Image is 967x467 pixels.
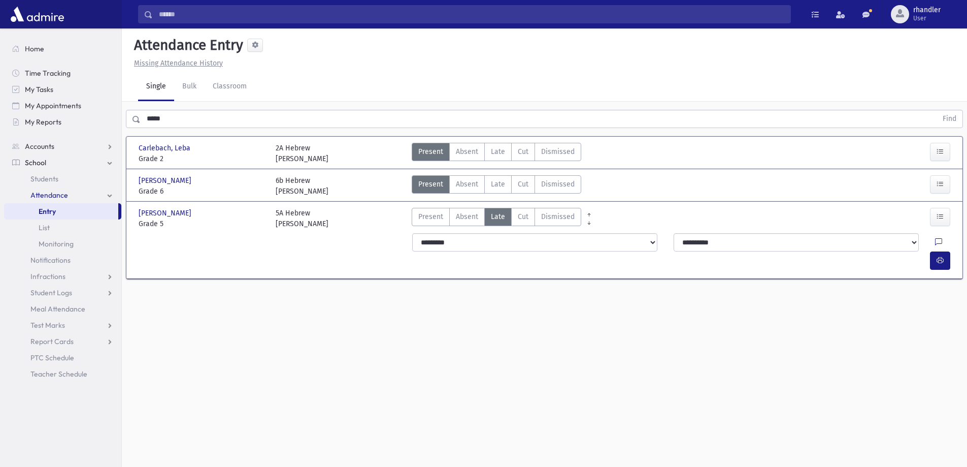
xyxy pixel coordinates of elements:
a: Bulk [174,73,205,101]
h5: Attendance Entry [130,37,243,54]
img: AdmirePro [8,4,66,24]
a: Notifications [4,252,121,268]
span: Dismissed [541,146,575,157]
a: Report Cards [4,333,121,350]
span: Student Logs [30,288,72,297]
span: List [39,223,50,232]
a: Infractions [4,268,121,285]
a: Attendance [4,187,121,203]
div: AttTypes [412,208,581,229]
a: Single [138,73,174,101]
span: Attendance [30,191,68,200]
a: My Reports [4,114,121,130]
div: 6b Hebrew [PERSON_NAME] [276,175,328,197]
span: Entry [39,207,56,216]
span: Report Cards [30,337,74,346]
div: 2A Hebrew [PERSON_NAME] [276,143,328,164]
a: Teacher Schedule [4,366,121,382]
span: Monitoring [39,239,74,248]
a: My Appointments [4,98,121,114]
span: Time Tracking [25,69,71,78]
span: User [913,14,941,22]
span: Accounts [25,142,54,151]
span: Test Marks [30,321,65,330]
a: Students [4,171,121,187]
span: Cut [518,146,528,157]
a: Time Tracking [4,65,121,81]
a: My Tasks [4,81,121,98]
span: Students [30,174,58,183]
span: PTC Schedule [30,353,74,362]
span: Infractions [30,272,65,281]
span: School [25,158,46,167]
span: Present [418,179,443,190]
a: Test Marks [4,317,121,333]
a: List [4,220,121,236]
span: Home [25,44,44,53]
span: My Appointments [25,101,81,110]
span: Dismissed [541,211,575,222]
span: Dismissed [541,179,575,190]
span: Grade 5 [139,219,265,229]
span: Absent [456,211,478,222]
span: rhandler [913,6,941,14]
a: Missing Attendance History [130,59,223,68]
span: Notifications [30,256,71,265]
u: Missing Attendance History [134,59,223,68]
input: Search [153,5,790,23]
span: Absent [456,179,478,190]
a: School [4,154,121,171]
span: Grade 2 [139,153,265,164]
a: Meal Attendance [4,301,121,317]
span: Grade 6 [139,186,265,197]
span: Cut [518,211,528,222]
span: Late [491,179,505,190]
span: Present [418,211,443,222]
div: AttTypes [412,175,581,197]
span: Meal Attendance [30,304,85,314]
span: My Tasks [25,85,53,94]
span: Cut [518,179,528,190]
a: Student Logs [4,285,121,301]
div: 5A Hebrew [PERSON_NAME] [276,208,328,229]
span: Carlebach, Leba [139,143,192,153]
span: Late [491,146,505,157]
a: PTC Schedule [4,350,121,366]
a: Monitoring [4,236,121,252]
a: Classroom [205,73,255,101]
div: AttTypes [412,143,581,164]
span: Present [418,146,443,157]
span: Absent [456,146,478,157]
a: Accounts [4,138,121,154]
a: Home [4,41,121,57]
a: Entry [4,203,118,220]
button: Find [937,110,962,128]
span: [PERSON_NAME] [139,175,193,186]
span: Late [491,211,505,222]
span: [PERSON_NAME] [139,208,193,219]
span: My Reports [25,117,61,127]
span: Teacher Schedule [30,369,87,379]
